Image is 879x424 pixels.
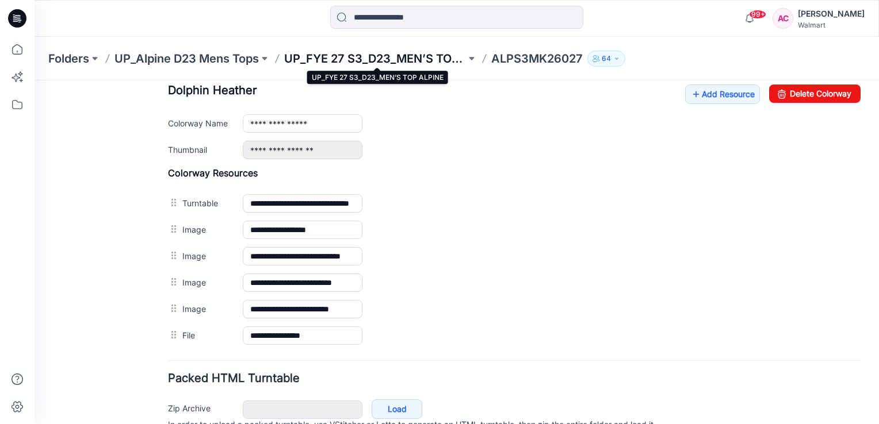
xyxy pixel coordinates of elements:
[587,51,625,67] button: 64
[114,51,259,67] a: UP_Alpine D23 Mens Tops
[35,80,879,424] iframe: edit-style
[133,321,197,334] label: Zip Archive
[148,248,197,261] label: File
[133,338,826,373] p: In order to upload a packed turntable, use VStitcher or Lotta to generate an HTML turntable, then...
[749,10,766,19] span: 99+
[148,222,197,234] label: Image
[148,116,197,129] label: Turntable
[148,142,197,155] label: Image
[284,51,466,67] a: UP_FYE 27 S3_D23_MEN’S TOP ALPINE
[602,52,611,65] p: 64
[133,87,826,98] h4: Colorway Resources
[48,51,89,67] a: Folders
[798,21,865,29] div: Walmart
[148,169,197,182] label: Image
[148,195,197,208] label: Image
[133,292,826,303] h4: Packed HTML Turntable
[798,7,865,21] div: [PERSON_NAME]
[337,319,388,338] a: Load
[773,8,793,29] div: AC
[491,51,583,67] p: ALPS3MK26027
